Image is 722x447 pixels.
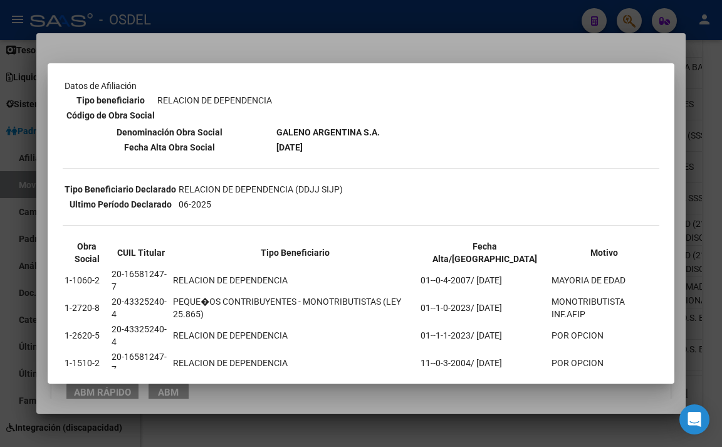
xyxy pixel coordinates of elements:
[111,322,171,349] td: 20-43325240-4
[276,142,303,152] b: [DATE]
[172,322,419,349] td: RELACION DE DEPENDENCIA
[111,267,171,293] td: 20-16581247-7
[172,295,419,321] td: PEQUE�OS CONTRIBUYENTES - MONOTRIBUTISTAS (LEY 25.865)
[420,295,550,321] td: 01--1-0-2023/ [DATE]
[157,93,273,107] td: RELACION DE DEPENDENCIA
[551,267,658,293] td: MAYORIA DE EDAD
[420,239,550,266] th: Fecha Alta/[GEOGRAPHIC_DATA]
[551,295,658,321] td: MONOTRIBUTISTA INF.AFIP
[64,182,177,196] th: Tipo Beneficiario Declarado
[420,322,550,349] td: 01--1-1-2023/ [DATE]
[172,267,419,293] td: RELACION DE DEPENDENCIA
[420,350,550,376] td: 11--0-3-2004/ [DATE]
[64,197,177,211] th: Ultimo Período Declarado
[551,239,658,266] th: Motivo
[66,108,155,122] th: Código de Obra Social
[66,93,155,107] th: Tipo beneficiario
[111,295,171,321] td: 20-43325240-4
[420,267,550,293] td: 01--0-4-2007/ [DATE]
[178,197,343,211] td: 06-2025
[64,267,110,293] td: 1-1060-2
[64,239,110,266] th: Obra Social
[111,350,171,376] td: 20-16581247-7
[64,322,110,349] td: 1-2620-5
[172,239,419,266] th: Tipo Beneficiario
[111,239,171,266] th: CUIL Titular
[178,182,343,196] td: RELACION DE DEPENDENCIA (DDJJ SIJP)
[64,125,275,139] th: Denominación Obra Social
[64,140,275,154] th: Fecha Alta Obra Social
[276,127,380,137] b: GALENO ARGENTINA S.A.
[679,404,709,434] div: Open Intercom Messenger
[551,350,658,376] td: POR OPCION
[551,322,658,349] td: POR OPCION
[172,350,419,376] td: RELACION DE DEPENDENCIA
[64,295,110,321] td: 1-2720-8
[64,350,110,376] td: 1-1510-2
